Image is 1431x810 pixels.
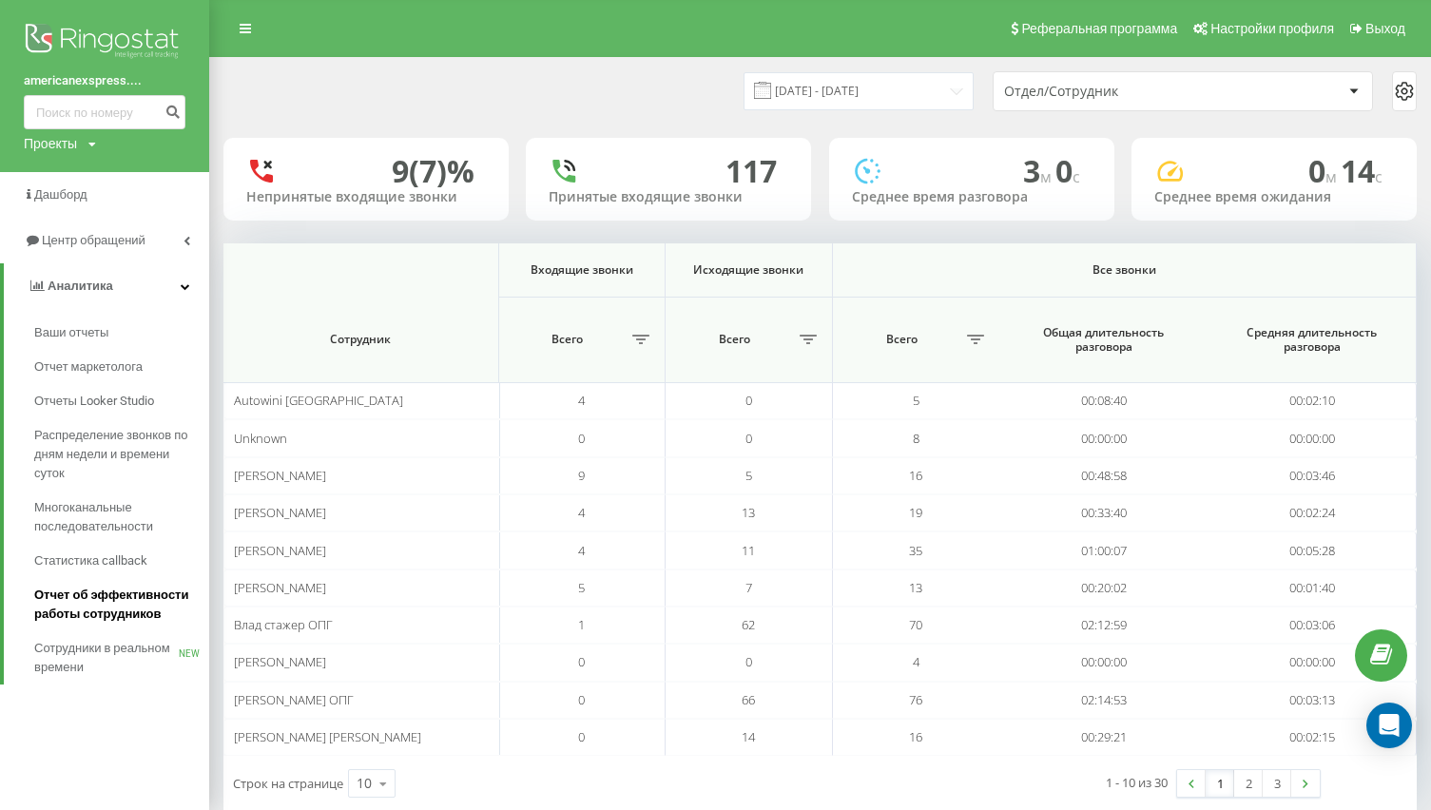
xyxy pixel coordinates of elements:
[34,639,179,677] span: Сотрудники в реальном времени
[999,719,1208,756] td: 00:29:21
[1055,150,1080,191] span: 0
[999,419,1208,456] td: 00:00:00
[34,418,209,491] a: Распределение звонков по дням недели и времени суток
[1325,166,1341,187] span: м
[999,607,1208,644] td: 02:12:59
[34,316,209,350] a: Ваши отчеты
[1209,382,1417,419] td: 00:02:10
[999,569,1208,607] td: 00:20:02
[34,350,209,384] a: Отчет маркетолога
[852,189,1092,205] div: Среднее время разговора
[909,728,922,745] span: 16
[578,542,585,559] span: 4
[745,467,752,484] span: 5
[578,504,585,521] span: 4
[234,728,421,745] span: [PERSON_NAME] [PERSON_NAME]
[1263,770,1291,797] a: 3
[234,579,326,596] span: [PERSON_NAME]
[909,616,922,633] span: 70
[234,616,333,633] span: Влад стажер ОПГ
[842,332,962,347] span: Всего
[234,392,403,409] span: Autowini [GEOGRAPHIC_DATA]
[742,728,755,745] span: 14
[509,332,628,347] span: Всего
[1227,325,1397,355] span: Средняя длительность разговора
[1209,719,1417,756] td: 00:02:15
[1004,84,1231,100] div: Отдел/Сотрудник
[34,586,200,624] span: Отчет об эффективности работы сотрудников
[1206,770,1234,797] a: 1
[48,279,113,293] span: Аналитика
[909,504,922,521] span: 19
[578,579,585,596] span: 5
[245,332,475,347] span: Сотрудник
[1308,150,1341,191] span: 0
[999,644,1208,681] td: 00:00:00
[683,262,815,278] span: Исходящие звонки
[515,262,648,278] span: Входящие звонки
[1365,21,1405,36] span: Выход
[1209,607,1417,644] td: 00:03:06
[909,467,922,484] span: 16
[578,728,585,745] span: 0
[234,542,326,559] span: [PERSON_NAME]
[1154,189,1394,205] div: Среднее время ожидания
[745,579,752,596] span: 7
[578,430,585,447] span: 0
[578,653,585,670] span: 0
[742,504,755,521] span: 13
[1040,166,1055,187] span: м
[1366,703,1412,748] div: Open Intercom Messenger
[1234,770,1263,797] a: 2
[42,233,145,247] span: Центр обращений
[1018,325,1189,355] span: Общая длительность разговора
[675,332,794,347] span: Всего
[742,691,755,708] span: 66
[246,189,486,205] div: Непринятые входящие звонки
[233,775,343,792] span: Строк на странице
[578,691,585,708] span: 0
[1209,457,1417,494] td: 00:03:46
[4,263,209,309] a: Аналитика
[1210,21,1334,36] span: Настройки профиля
[909,542,922,559] span: 35
[234,691,354,708] span: [PERSON_NAME] ОПГ
[1209,569,1417,607] td: 00:01:40
[357,774,372,793] div: 10
[34,498,200,536] span: Многоканальные последовательности
[1209,644,1417,681] td: 00:00:00
[234,430,287,447] span: Unknown
[24,95,185,129] input: Поиск по номеру
[34,551,147,570] span: Статистика callback
[34,384,209,418] a: Отчеты Looker Studio
[578,616,585,633] span: 1
[34,357,143,376] span: Отчет маркетолога
[1341,150,1383,191] span: 14
[234,467,326,484] span: [PERSON_NAME]
[1209,682,1417,719] td: 00:03:13
[34,578,209,631] a: Отчет об эффективности работы сотрудников
[34,323,108,342] span: Ваши отчеты
[870,262,1378,278] span: Все звонки
[1209,531,1417,569] td: 00:05:28
[999,457,1208,494] td: 00:48:58
[34,491,209,544] a: Многоканальные последовательности
[913,392,919,409] span: 5
[24,19,185,67] img: Ringostat logo
[999,682,1208,719] td: 02:14:53
[1375,166,1383,187] span: c
[1023,150,1055,191] span: 3
[999,531,1208,569] td: 01:00:07
[392,153,474,189] div: 9 (7)%
[913,430,919,447] span: 8
[24,71,185,90] a: americanexspress....
[234,653,326,670] span: [PERSON_NAME]
[1021,21,1177,36] span: Реферальная программа
[1106,773,1168,792] div: 1 - 10 из 30
[725,153,777,189] div: 117
[34,544,209,578] a: Статистика callback
[745,653,752,670] span: 0
[234,504,326,521] span: [PERSON_NAME]
[999,494,1208,531] td: 00:33:40
[578,392,585,409] span: 4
